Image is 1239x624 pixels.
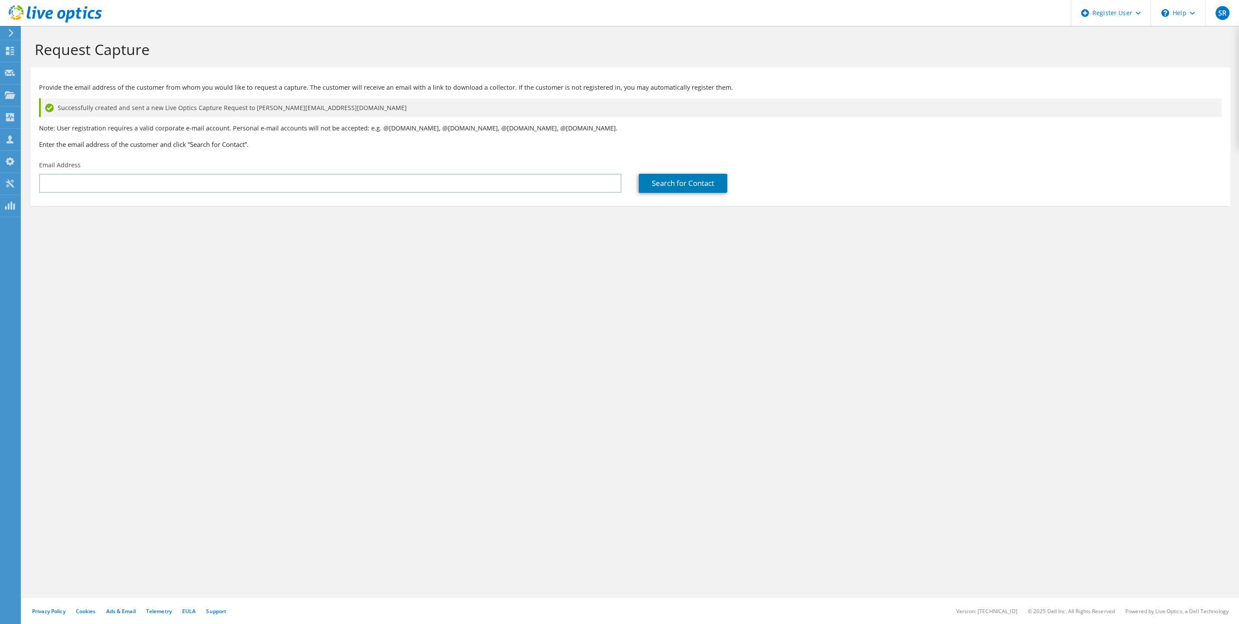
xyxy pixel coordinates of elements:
h3: Enter the email address of the customer and click “Search for Contact”. [39,140,1222,149]
svg: \n [1161,9,1169,17]
a: Privacy Policy [32,608,65,615]
a: Ads & Email [106,608,136,615]
a: Cookies [76,608,96,615]
a: Search for Contact [639,174,727,193]
h1: Request Capture [35,40,1222,58]
li: Version: [TECHNICAL_ID] [956,608,1017,615]
p: Provide the email address of the customer from whom you would like to request a capture. The cust... [39,83,1222,92]
span: Successfully created and sent a new Live Optics Capture Request to [PERSON_NAME][EMAIL_ADDRESS][D... [58,103,407,113]
p: Note: User registration requires a valid corporate e-mail account. Personal e-mail accounts will ... [39,123,1222,133]
a: EULA [182,608,196,615]
label: Email Address [39,161,81,169]
a: Support [206,608,226,615]
li: Powered by Live Optics, a Dell Technology [1125,608,1229,615]
span: SR [1216,6,1229,20]
li: © 2025 Dell Inc. All Rights Reserved [1028,608,1115,615]
a: Telemetry [146,608,172,615]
